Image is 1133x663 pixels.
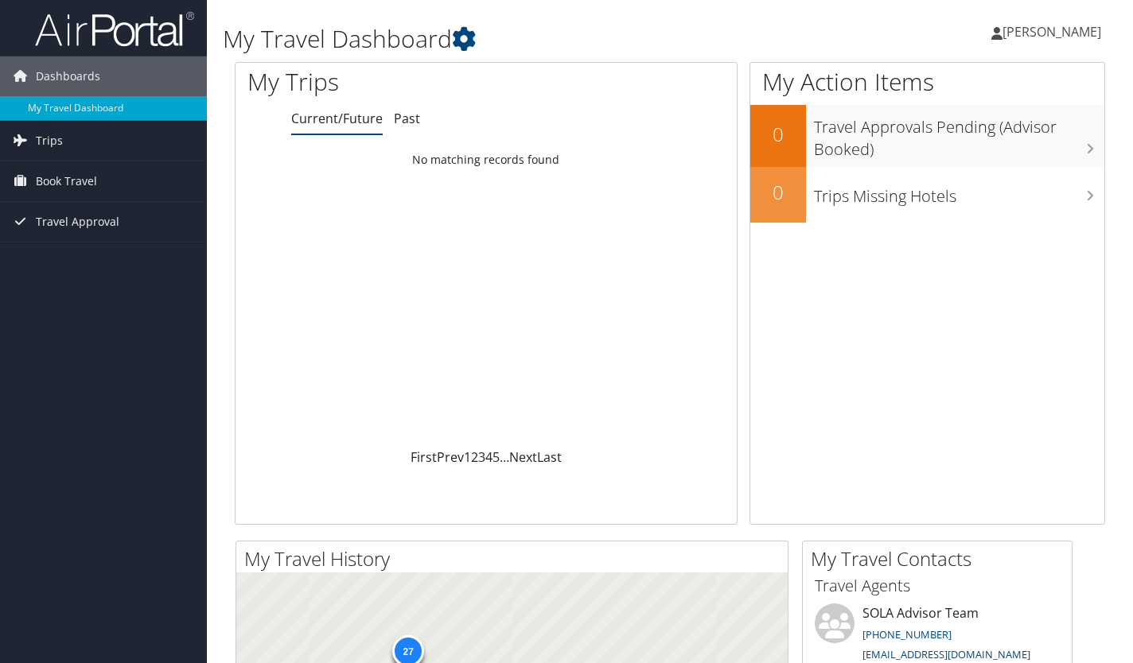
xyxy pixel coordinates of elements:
a: [PHONE_NUMBER] [862,627,952,642]
a: 5 [493,448,500,466]
h2: 0 [750,121,806,148]
h3: Travel Agents [815,575,1060,597]
span: Dashboards [36,56,100,96]
a: [EMAIL_ADDRESS][DOMAIN_NAME] [862,647,1030,661]
span: [PERSON_NAME] [1003,23,1101,41]
img: airportal-logo.png [35,10,194,48]
h1: My Travel Dashboard [223,22,819,56]
h3: Trips Missing Hotels [814,177,1104,207]
a: Next [509,448,537,466]
a: Past [394,110,420,127]
a: Current/Future [291,110,383,127]
h1: My Trips [247,65,516,99]
a: [PERSON_NAME] [991,8,1117,56]
span: Travel Approval [36,202,119,242]
h2: 0 [750,179,806,206]
a: First [411,448,437,466]
a: 2 [471,448,478,466]
td: No matching records found [236,145,737,174]
h2: My Travel Contacts [811,545,1072,572]
h1: My Action Items [750,65,1104,99]
a: 3 [478,448,485,466]
span: Trips [36,121,63,161]
span: … [500,448,509,466]
a: 1 [464,448,471,466]
span: Book Travel [36,161,97,201]
h2: My Travel History [244,545,788,572]
a: Last [537,448,562,466]
h3: Travel Approvals Pending (Advisor Booked) [814,108,1104,161]
a: 0Travel Approvals Pending (Advisor Booked) [750,105,1104,166]
a: 0Trips Missing Hotels [750,167,1104,223]
a: Prev [437,448,464,466]
a: 4 [485,448,493,466]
